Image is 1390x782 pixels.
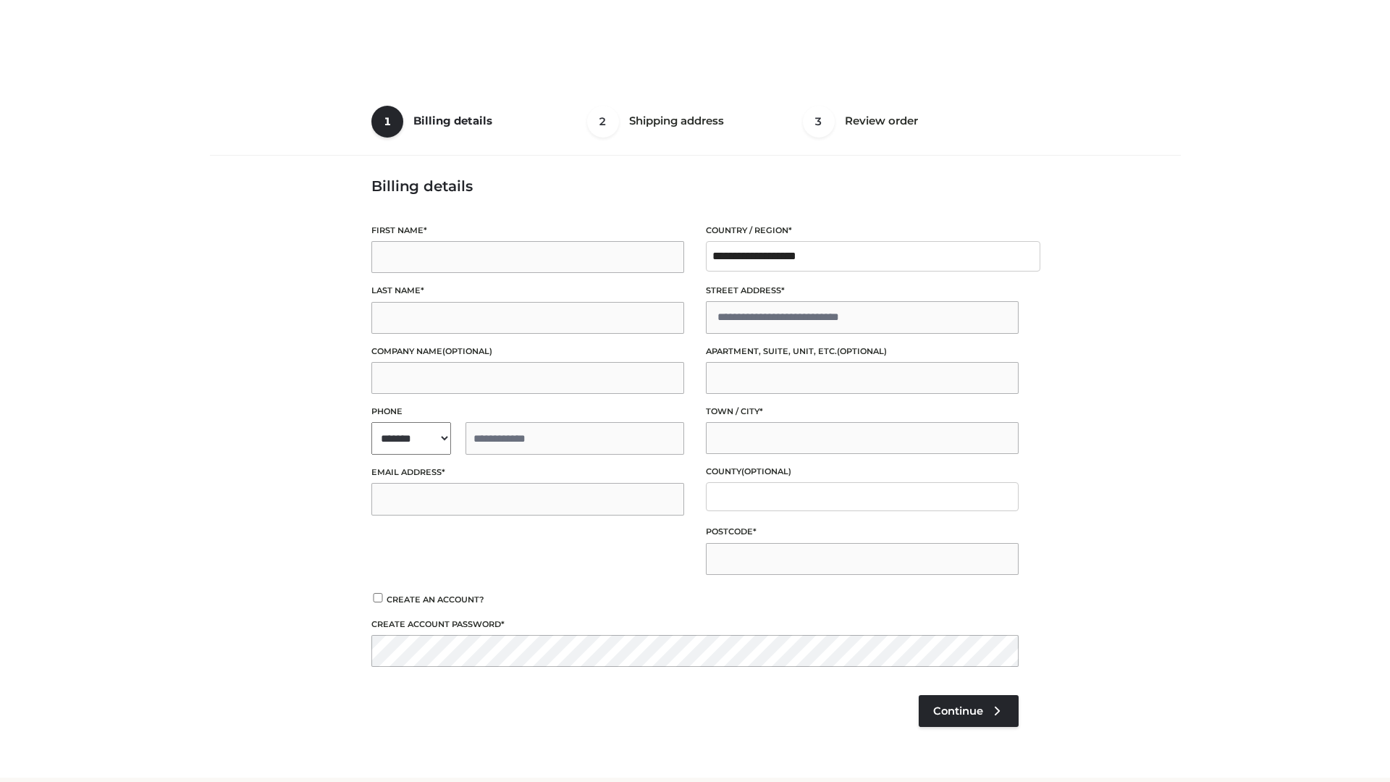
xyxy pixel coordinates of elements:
span: Review order [845,114,918,127]
label: Apartment, suite, unit, etc. [706,345,1019,358]
label: Last name [371,284,684,298]
span: Create an account? [387,594,484,605]
label: County [706,465,1019,479]
span: Continue [933,705,983,718]
label: Street address [706,284,1019,298]
label: Email address [371,466,684,479]
label: First name [371,224,684,237]
span: (optional) [837,346,887,356]
span: Shipping address [629,114,724,127]
label: Postcode [706,525,1019,539]
label: Town / City [706,405,1019,419]
label: Create account password [371,618,1019,631]
a: Continue [919,695,1019,727]
span: 2 [587,106,619,138]
span: 3 [803,106,835,138]
label: Company name [371,345,684,358]
label: Country / Region [706,224,1019,237]
span: (optional) [741,466,791,476]
span: Billing details [413,114,492,127]
span: 1 [371,106,403,138]
h3: Billing details [371,177,1019,195]
label: Phone [371,405,684,419]
span: (optional) [442,346,492,356]
input: Create an account? [371,593,384,602]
